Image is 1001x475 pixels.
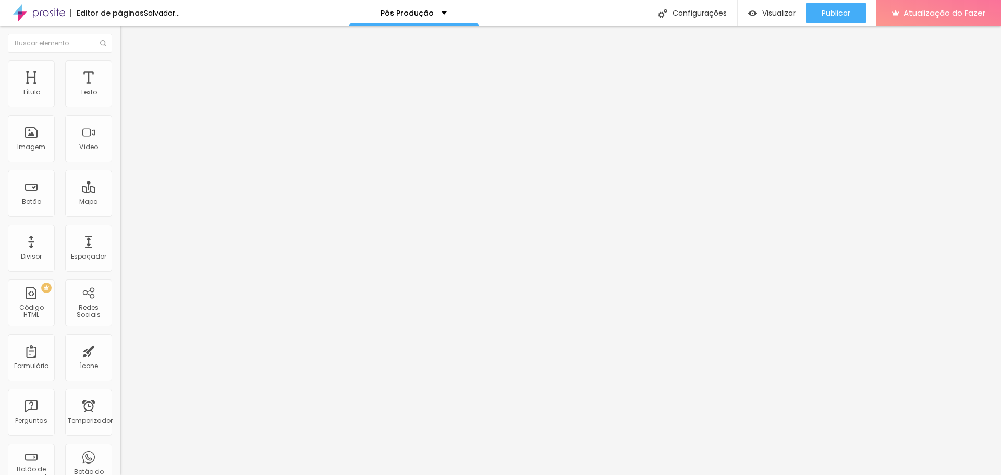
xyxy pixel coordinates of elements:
[77,8,144,18] font: Editor de páginas
[904,7,985,18] font: Atualização do Fazer
[381,8,434,18] font: Pós Produção
[79,197,98,206] font: Mapa
[15,416,47,425] font: Perguntas
[738,3,806,23] button: Visualizar
[748,9,757,18] img: view-1.svg
[71,252,106,261] font: Espaçador
[17,142,45,151] font: Imagem
[77,303,101,319] font: Redes Sociais
[8,34,112,53] input: Buscar elemento
[120,26,1001,475] iframe: Editor
[806,3,866,23] button: Publicar
[19,303,44,319] font: Código HTML
[762,8,796,18] font: Visualizar
[822,8,850,18] font: Publicar
[68,416,113,425] font: Temporizador
[22,197,41,206] font: Botão
[144,8,180,18] font: Salvador...
[80,88,97,96] font: Texto
[79,142,98,151] font: Vídeo
[658,9,667,18] img: Ícone
[100,40,106,46] img: Ícone
[22,88,40,96] font: Título
[14,361,48,370] font: Formulário
[673,8,727,18] font: Configurações
[80,361,98,370] font: Ícone
[21,252,42,261] font: Divisor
